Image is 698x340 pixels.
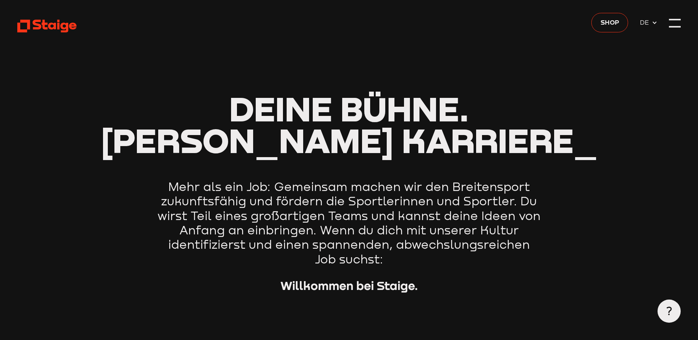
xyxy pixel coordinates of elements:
span: Shop [600,17,619,27]
span: Deine Bühne. [PERSON_NAME] Karriere_ [101,88,598,161]
a: Shop [591,13,628,32]
strong: Willkommen bei Staige. [280,278,418,293]
span: DE [640,17,652,28]
p: Mehr als ein Job: Gemeinsam machen wir den Breitensport zukunftsfähig und fördern die Sportlerinn... [156,180,542,266]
